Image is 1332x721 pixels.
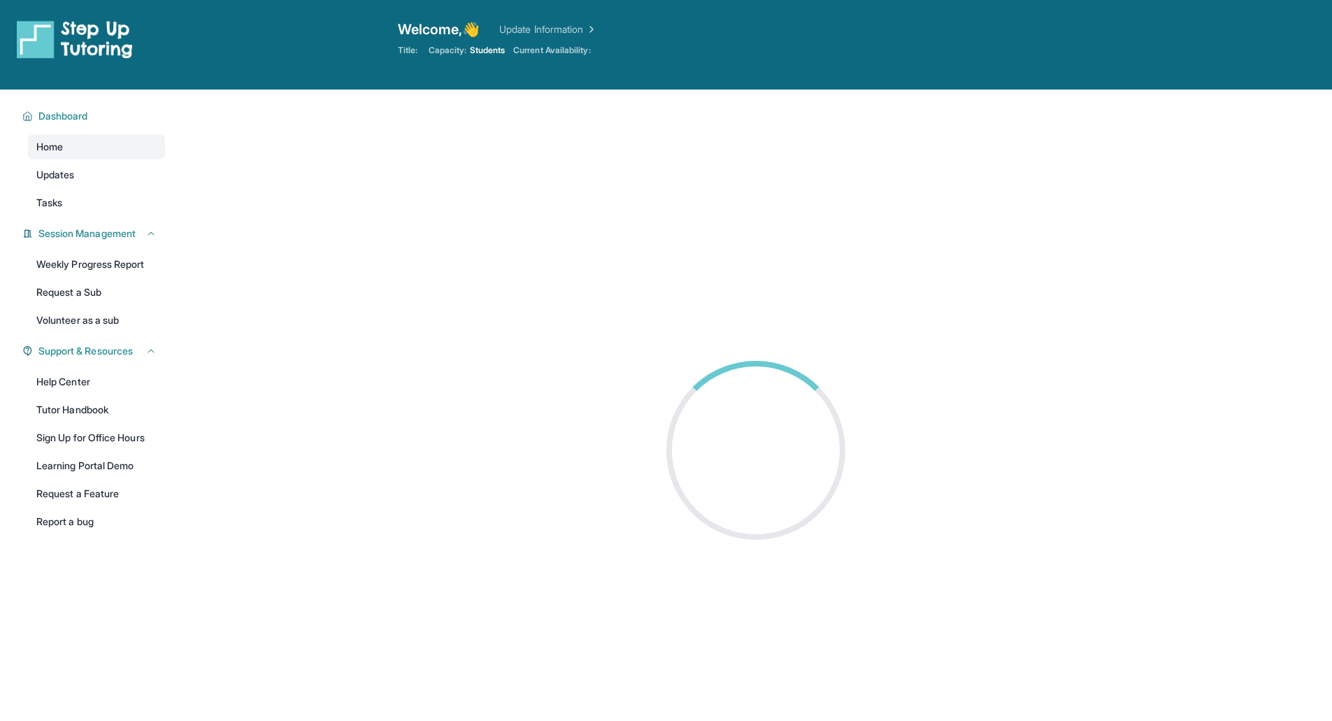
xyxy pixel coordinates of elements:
span: Support & Resources [38,344,133,358]
a: Learning Portal Demo [28,453,165,478]
span: Tasks [36,196,62,210]
span: Students [470,45,506,56]
span: Home [36,140,63,154]
a: Tasks [28,190,165,215]
a: Weekly Progress Report [28,252,165,277]
span: Updates [36,168,75,182]
span: Current Availability: [513,45,590,56]
a: Update Information [499,22,597,36]
a: Home [28,134,165,159]
button: Session Management [33,227,157,241]
span: Welcome, 👋 [398,20,480,39]
span: Title: [398,45,417,56]
a: Tutor Handbook [28,397,165,422]
a: Sign Up for Office Hours [28,425,165,450]
img: Chevron Right [583,22,597,36]
a: Report a bug [28,509,165,534]
a: Volunteer as a sub [28,308,165,333]
a: Request a Sub [28,280,165,305]
button: Support & Resources [33,344,157,358]
button: Dashboard [33,109,157,123]
span: Session Management [38,227,136,241]
a: Help Center [28,369,165,394]
a: Updates [28,162,165,187]
img: logo [17,20,133,59]
a: Request a Feature [28,481,165,506]
span: Dashboard [38,109,88,123]
span: Capacity: [429,45,467,56]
